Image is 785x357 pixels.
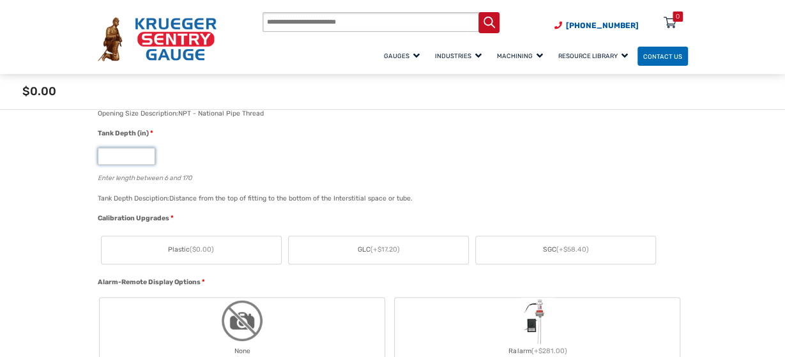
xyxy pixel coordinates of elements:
span: Industries [435,52,482,59]
a: Phone Number (920) 434-8860 [554,20,639,31]
a: Industries [429,45,491,67]
span: (+$281.00) [531,347,567,355]
abbr: required [150,128,153,139]
span: (+$58.40) [556,245,589,254]
a: Machining [491,45,553,67]
abbr: required [171,213,174,224]
a: Gauges [378,45,429,67]
span: (+$17.20) [370,245,399,254]
span: SGC [543,245,589,255]
span: $0.00 [22,84,56,98]
span: Resource Library [558,52,628,59]
span: Alarm-Remote Display Options [98,278,201,286]
span: Gauges [384,52,420,59]
div: 0 [676,11,680,22]
span: Contact Us [643,52,682,59]
div: Enter length between 6 and 170 [98,171,682,183]
a: Contact Us [637,47,688,66]
span: [PHONE_NUMBER] [566,21,639,30]
img: Krueger Sentry Gauge [98,17,217,61]
a: Resource Library [553,45,637,67]
span: ($0.00) [190,245,214,254]
span: Tank Depth Desciption: [98,194,169,202]
abbr: required [202,277,205,287]
div: Distance from the top of fitting to the bottom of the Interstitial space or tube. [169,194,413,202]
span: Calibration Upgrades [98,214,169,222]
span: GLC [357,245,399,255]
span: Plastic [168,245,214,255]
span: Machining [497,52,543,59]
span: Tank Depth (in) [98,129,149,137]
